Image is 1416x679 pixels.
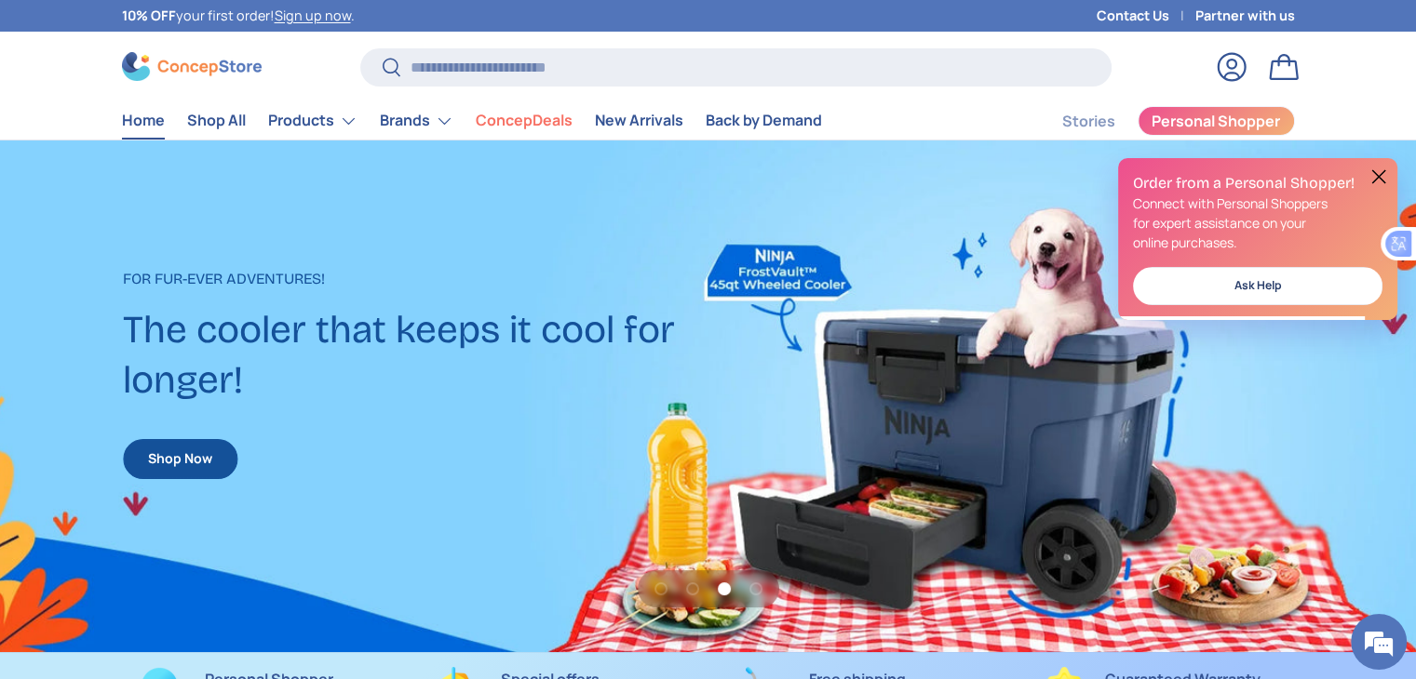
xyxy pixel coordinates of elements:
a: Back by Demand [706,102,822,139]
a: Personal Shopper [1138,106,1295,136]
img: ConcepStore [122,52,262,81]
p: your first order! . [122,6,355,26]
a: Contact Us [1097,6,1195,26]
a: ConcepDeals [476,102,573,139]
a: Ask Help [1133,267,1382,305]
a: Shop Now [123,439,237,479]
h2: Order from a Personal Shopper! [1133,173,1382,193]
h2: The cooler that keeps it cool for longer! [123,305,709,405]
a: New Arrivals [595,102,683,139]
summary: Brands [369,102,465,140]
p: Connect with Personal Shoppers for expert assistance on your online purchases. [1133,193,1382,252]
summary: Products [257,102,369,140]
strong: 10% OFF [122,7,176,24]
a: Partner with us [1195,6,1295,26]
a: Shop All [187,102,246,139]
a: Sign up now [275,7,351,24]
nav: Secondary [1018,102,1295,140]
nav: Primary [122,102,822,140]
a: Home [122,102,165,139]
p: For fur-ever adventures! [123,268,709,290]
a: Stories [1062,103,1115,140]
span: Personal Shopper [1152,113,1280,128]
